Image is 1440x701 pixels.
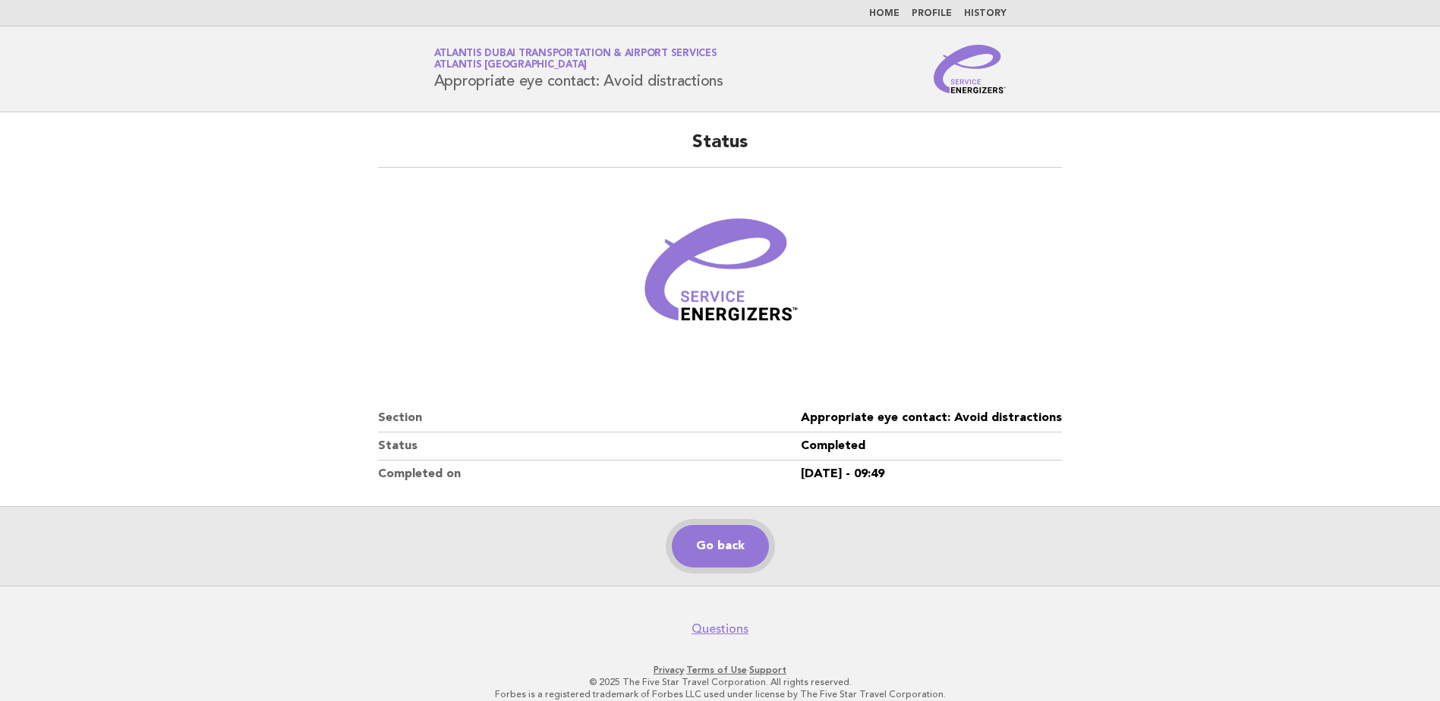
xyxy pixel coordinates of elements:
[434,49,717,70] a: Atlantis Dubai Transportation & Airport ServicesAtlantis [GEOGRAPHIC_DATA]
[801,404,1062,432] dd: Appropriate eye contact: Avoid distractions
[256,676,1185,688] p: © 2025 The Five Star Travel Corporation. All rights reserved.
[378,130,1062,168] h2: Status
[256,664,1185,676] p: · ·
[692,621,748,637] a: Questions
[654,665,684,675] a: Privacy
[434,61,588,71] span: Atlantis [GEOGRAPHIC_DATA]
[801,432,1062,461] dd: Completed
[378,432,801,461] dt: Status
[672,525,769,567] a: Go back
[934,45,1007,93] img: Service Energizers
[749,665,786,675] a: Support
[686,665,747,675] a: Terms of Use
[434,49,723,89] h1: Appropriate eye contact: Avoid distractions
[869,9,900,18] a: Home
[378,461,801,488] dt: Completed on
[256,688,1185,700] p: Forbes is a registered trademark of Forbes LLC used under license by The Five Star Travel Corpora...
[912,9,952,18] a: Profile
[801,461,1062,488] dd: [DATE] - 09:49
[378,404,801,432] dt: Section
[629,186,811,368] img: Verified
[964,9,1007,18] a: History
